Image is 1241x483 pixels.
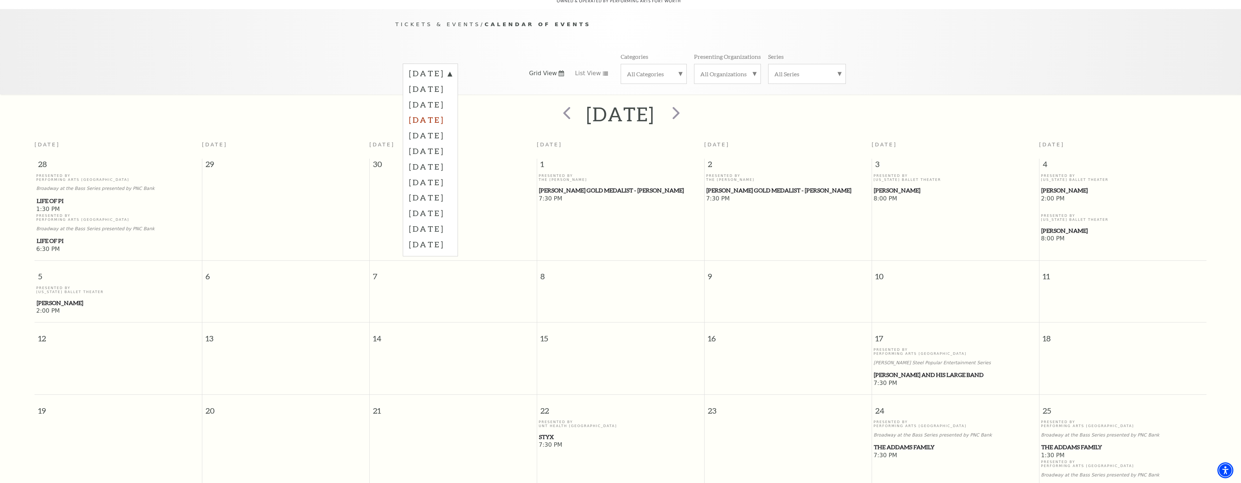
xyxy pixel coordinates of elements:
[706,195,870,203] span: 7:30 PM
[36,307,200,315] span: 2:00 PM
[874,370,1037,379] span: [PERSON_NAME] and his Large Band
[872,159,1039,173] span: 3
[537,159,704,173] span: 1
[874,186,1037,195] span: [PERSON_NAME]
[874,443,1037,452] span: The Addams Family
[35,395,202,420] span: 19
[539,186,702,195] span: [PERSON_NAME] Gold Medalist - [PERSON_NAME]
[706,174,870,182] p: Presented By The [PERSON_NAME]
[872,395,1039,420] span: 24
[1041,433,1205,438] p: Broadway at the Bass Series presented by PNC Bank
[1041,214,1205,222] p: Presented By [US_STATE] Ballet Theater
[1041,460,1205,468] p: Presented By Performing Arts [GEOGRAPHIC_DATA]
[396,21,481,27] span: Tickets & Events
[586,102,655,126] h2: [DATE]
[202,159,369,173] span: 29
[662,101,688,127] button: next
[1217,462,1233,478] div: Accessibility Menu
[700,70,755,78] label: All Organizations
[409,190,452,205] label: [DATE]
[35,322,202,348] span: 12
[396,20,846,29] p: /
[409,159,452,174] label: [DATE]
[1039,142,1064,147] span: [DATE]
[370,322,537,348] span: 14
[1041,174,1205,182] p: Presented By [US_STATE] Ballet Theater
[1041,195,1205,203] span: 2:00 PM
[409,174,452,190] label: [DATE]
[539,441,702,449] span: 7:30 PM
[872,261,1039,286] span: 10
[706,186,869,195] span: [PERSON_NAME] Gold Medalist - [PERSON_NAME]
[1039,261,1207,286] span: 11
[539,195,702,203] span: 7:30 PM
[872,322,1039,348] span: 17
[768,53,784,60] p: Series
[705,395,872,420] span: 23
[37,196,200,206] span: Life of Pi
[36,214,200,222] p: Presented By Performing Arts [GEOGRAPHIC_DATA]
[537,395,704,420] span: 22
[537,261,704,286] span: 8
[409,127,452,143] label: [DATE]
[409,143,452,159] label: [DATE]
[1041,452,1205,460] span: 1:30 PM
[36,245,200,253] span: 6:30 PM
[774,70,840,78] label: All Series
[537,322,704,348] span: 15
[1041,235,1205,243] span: 8:00 PM
[202,142,227,147] span: [DATE]
[1039,322,1207,348] span: 18
[575,69,601,77] span: List View
[409,221,452,236] label: [DATE]
[409,205,452,221] label: [DATE]
[704,142,730,147] span: [DATE]
[1041,420,1205,428] p: Presented By Performing Arts [GEOGRAPHIC_DATA]
[872,142,897,147] span: [DATE]
[369,142,395,147] span: [DATE]
[409,112,452,127] label: [DATE]
[36,206,200,214] span: 1:30 PM
[539,433,702,442] span: Styx
[35,142,60,147] span: [DATE]
[35,261,202,286] span: 5
[873,420,1037,428] p: Presented By Performing Arts [GEOGRAPHIC_DATA]
[370,261,537,286] span: 7
[409,81,452,97] label: [DATE]
[873,360,1037,366] p: [PERSON_NAME] Steel Popular Entertainment Series
[37,236,200,245] span: Life of Pi
[370,159,537,173] span: 30
[484,21,591,27] span: Calendar of Events
[694,53,761,60] p: Presenting Organizations
[36,226,200,232] p: Broadway at the Bass Series presented by PNC Bank
[1041,443,1204,452] span: The Addams Family
[539,174,702,182] p: Presented By The [PERSON_NAME]
[370,395,537,420] span: 21
[627,70,681,78] label: All Categories
[873,379,1037,387] span: 7:30 PM
[36,174,200,182] p: Presented By Performing Arts [GEOGRAPHIC_DATA]
[873,433,1037,438] p: Broadway at the Bass Series presented by PNC Bank
[1039,395,1207,420] span: 25
[202,261,369,286] span: 6
[409,97,452,112] label: [DATE]
[537,142,562,147] span: [DATE]
[1041,226,1204,235] span: [PERSON_NAME]
[37,299,200,308] span: [PERSON_NAME]
[202,395,369,420] span: 20
[36,286,200,294] p: Presented By [US_STATE] Ballet Theater
[202,322,369,348] span: 13
[621,53,648,60] p: Categories
[873,348,1037,356] p: Presented By Performing Arts [GEOGRAPHIC_DATA]
[705,261,872,286] span: 9
[1039,159,1207,173] span: 4
[873,174,1037,182] p: Presented By [US_STATE] Ballet Theater
[1041,472,1205,478] p: Broadway at the Bass Series presented by PNC Bank
[36,186,200,191] p: Broadway at the Bass Series presented by PNC Bank
[873,452,1037,460] span: 7:30 PM
[539,420,702,428] p: Presented By UNT Health [GEOGRAPHIC_DATA]
[409,236,452,252] label: [DATE]
[705,159,872,173] span: 2
[529,69,557,77] span: Grid View
[1041,186,1204,195] span: [PERSON_NAME]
